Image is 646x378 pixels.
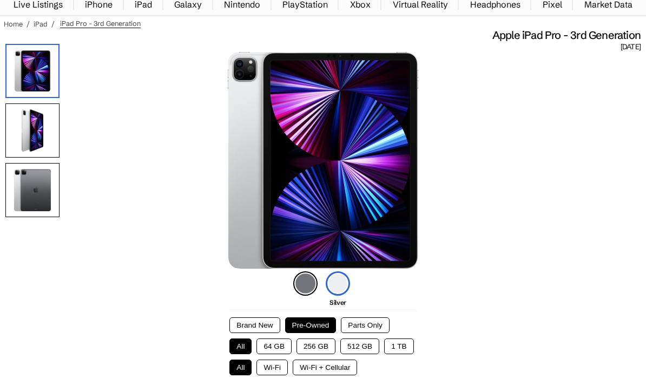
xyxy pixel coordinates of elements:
button: 1 TB [384,338,413,354]
button: All [229,360,252,375]
img: iPad Pro (3rd Generation) [228,52,419,269]
span: [DATE] [621,42,641,52]
span: / [27,19,30,28]
button: 256 GB [296,338,335,354]
img: silver-icon [326,271,350,296]
button: Wi-Fi [256,360,288,375]
img: Side [5,103,60,158]
img: Both [5,163,60,217]
button: 512 GB [340,338,379,354]
button: 64 GB [256,338,292,354]
button: Parts Only [341,317,389,333]
button: Brand New [229,317,280,333]
span: Apple iPad Pro - 3rd Generation [492,28,641,42]
a: iPad [34,19,48,28]
img: iPad Pro (3rd Generation) [5,44,60,98]
a: Home [4,19,23,28]
button: Pre-Owned [285,317,337,333]
span: / [51,19,55,28]
button: Wi-Fi + Cellular [293,360,357,375]
button: All [229,338,252,354]
img: space-gray-icon [293,271,318,296]
span: iPad Pro - 3rd Generation [60,19,141,28]
span: Silver [329,298,346,307]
